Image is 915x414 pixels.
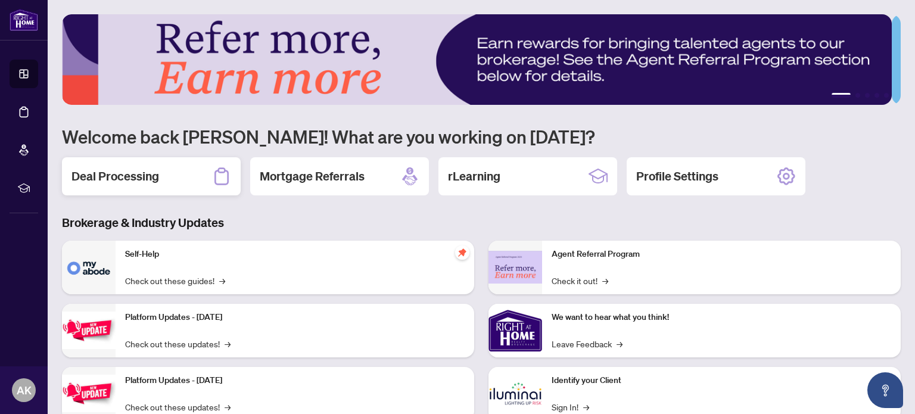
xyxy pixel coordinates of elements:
[874,93,879,98] button: 4
[125,374,465,387] p: Platform Updates - [DATE]
[62,375,116,412] img: Platform Updates - July 8, 2025
[62,312,116,349] img: Platform Updates - July 21, 2025
[865,93,870,98] button: 3
[552,337,623,350] a: Leave Feedback→
[125,400,231,413] a: Check out these updates!→
[636,168,718,185] h2: Profile Settings
[832,93,851,98] button: 1
[125,248,465,261] p: Self-Help
[10,9,38,31] img: logo
[583,400,589,413] span: →
[125,311,465,324] p: Platform Updates - [DATE]
[552,400,589,413] a: Sign In!→
[219,274,225,287] span: →
[125,274,225,287] a: Check out these guides!→
[225,337,231,350] span: →
[552,311,891,324] p: We want to hear what you think!
[260,168,365,185] h2: Mortgage Referrals
[602,274,608,287] span: →
[448,168,500,185] h2: rLearning
[617,337,623,350] span: →
[62,125,901,148] h1: Welcome back [PERSON_NAME]! What are you working on [DATE]?
[125,337,231,350] a: Check out these updates!→
[17,382,32,399] span: AK
[867,372,903,408] button: Open asap
[62,14,892,105] img: Slide 0
[488,251,542,284] img: Agent Referral Program
[552,374,891,387] p: Identify your Client
[71,168,159,185] h2: Deal Processing
[62,241,116,294] img: Self-Help
[552,248,891,261] p: Agent Referral Program
[455,245,469,260] span: pushpin
[62,214,901,231] h3: Brokerage & Industry Updates
[225,400,231,413] span: →
[884,93,889,98] button: 5
[488,304,542,357] img: We want to hear what you think!
[552,274,608,287] a: Check it out!→
[855,93,860,98] button: 2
